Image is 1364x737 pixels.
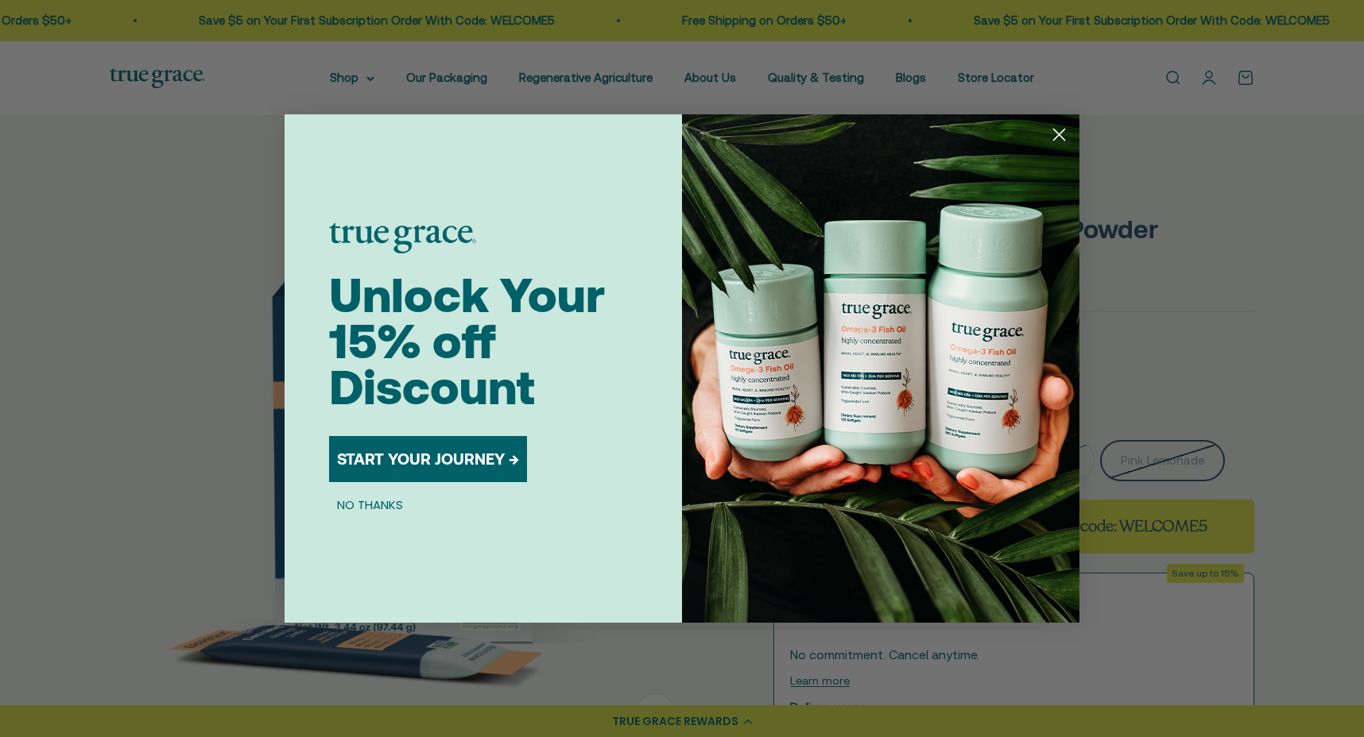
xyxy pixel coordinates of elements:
img: logo placeholder [329,223,476,253]
button: START YOUR JOURNEY → [329,436,527,482]
button: Close dialog [1045,121,1073,149]
img: 098727d5-50f8-4f9b-9554-844bb8da1403.jpeg [682,114,1079,623]
span: Unlock Your 15% off Discount [329,268,605,415]
button: NO THANKS [329,495,411,514]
